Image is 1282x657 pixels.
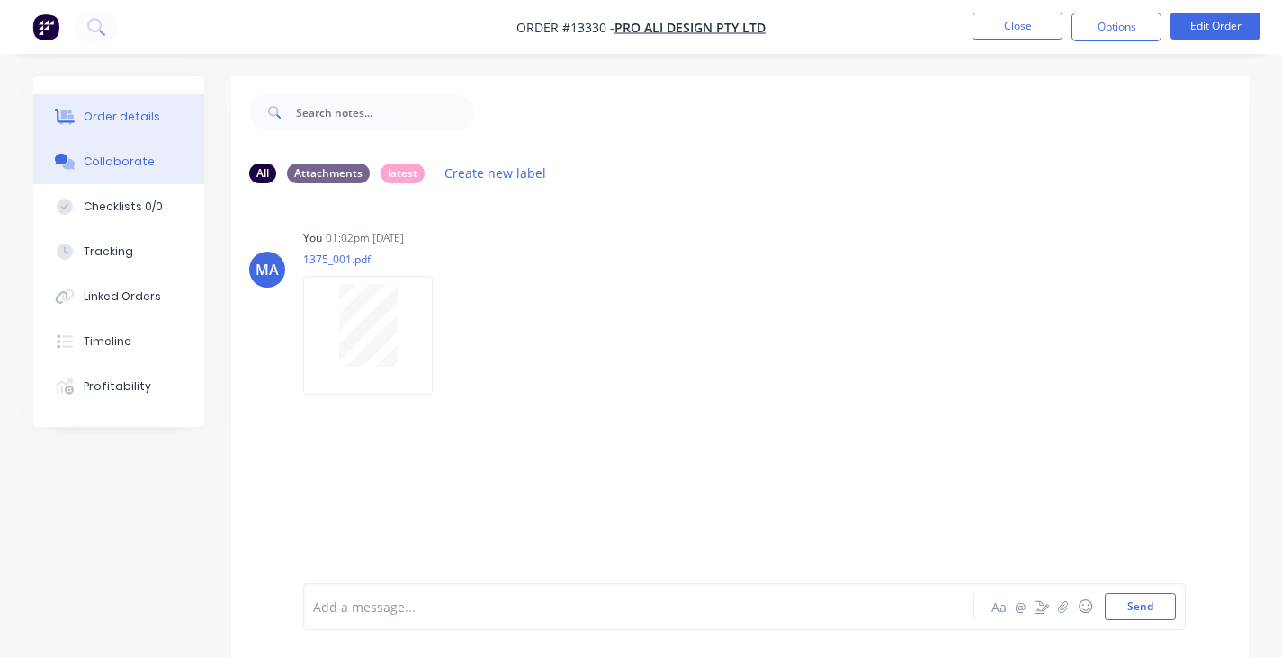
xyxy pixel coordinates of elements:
[1074,596,1096,617] button: ☺
[1170,13,1260,40] button: Edit Order
[516,19,614,36] span: Order #13330 -
[33,139,204,184] button: Collaborate
[1105,593,1176,620] button: Send
[988,596,1009,617] button: Aa
[33,274,204,319] button: Linked Orders
[84,109,160,125] div: Order details
[287,164,370,183] div: Attachments
[33,319,204,364] button: Timeline
[435,161,556,185] button: Create new label
[33,184,204,229] button: Checklists 0/0
[1071,13,1161,41] button: Options
[256,259,279,280] div: MA
[1009,596,1031,617] button: @
[381,164,425,183] div: latest
[84,244,133,260] div: Tracking
[84,154,155,170] div: Collaborate
[614,19,766,36] a: Pro Ali Design Pty Ltd
[303,230,322,246] div: You
[33,229,204,274] button: Tracking
[84,378,151,395] div: Profitability
[249,164,276,183] div: All
[33,364,204,409] button: Profitability
[84,289,161,305] div: Linked Orders
[84,199,163,215] div: Checklists 0/0
[973,13,1062,40] button: Close
[33,94,204,139] button: Order details
[84,333,131,350] div: Timeline
[303,252,451,267] p: 1375_001.pdf
[296,94,474,130] input: Search notes...
[32,13,59,40] img: Factory
[326,230,404,246] div: 01:02pm [DATE]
